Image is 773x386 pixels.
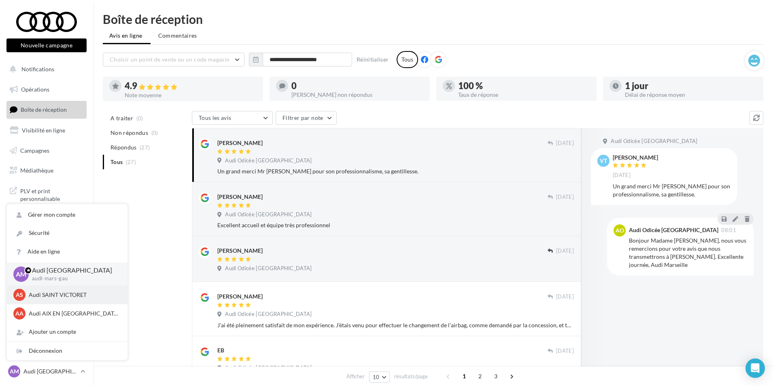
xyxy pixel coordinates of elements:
[7,342,127,360] div: Déconnexion
[613,155,658,160] div: [PERSON_NAME]
[29,309,118,318] p: Audi AIX EN [GEOGRAPHIC_DATA]
[5,142,88,159] a: Campagnes
[7,323,127,341] div: Ajouter un compte
[15,309,23,318] span: AA
[103,53,244,66] button: Choisir un point de vente ou un code magasin
[7,206,127,224] a: Gérer mon compte
[353,55,392,64] button: Réinitialiser
[745,358,765,378] div: Open Intercom Messenger
[140,144,150,151] span: (27)
[217,221,574,229] div: Excellent accueil et équipe très professionnel
[110,56,229,63] span: Choisir un point de vente ou un code magasin
[556,194,574,201] span: [DATE]
[21,86,49,93] span: Opérations
[110,143,137,151] span: Répondus
[217,292,263,301] div: [PERSON_NAME]
[110,114,133,122] span: A traiter
[32,266,115,275] p: Audi [GEOGRAPHIC_DATA]
[16,291,23,299] span: AS
[10,367,19,375] span: AM
[225,365,312,372] span: Audi Odicée [GEOGRAPHIC_DATA]
[616,226,624,235] span: AO
[629,237,747,269] div: Bonjour Madame [PERSON_NAME], nous vous remercions pour votre avis que nous transmettrons à [PERS...
[125,81,257,91] div: 4.9
[7,224,127,242] a: Sécurité
[721,228,736,233] span: 08:01
[22,127,65,134] span: Visibilité en ligne
[556,247,574,255] span: [DATE]
[276,111,337,125] button: Filtrer par note
[5,81,88,98] a: Opérations
[20,147,49,154] span: Campagnes
[158,32,197,40] span: Commentaires
[5,182,88,206] a: PLV et print personnalisable
[20,186,83,203] span: PLV et print personnalisable
[625,81,757,90] div: 1 jour
[474,370,486,383] span: 2
[556,140,574,147] span: [DATE]
[613,172,631,179] span: [DATE]
[217,167,574,175] div: Un grand merci Mr [PERSON_NAME] pour son professionnalisme, sa gentillesse.
[136,115,143,122] span: (0)
[556,293,574,301] span: [DATE]
[611,138,697,145] span: Audi Odicée [GEOGRAPHIC_DATA]
[629,227,718,233] div: Audi Odicée [GEOGRAPHIC_DATA]
[103,13,763,25] div: Boîte de réception
[217,247,263,255] div: [PERSON_NAME]
[21,66,54,73] span: Notifications
[110,129,148,137] span: Non répondus
[225,265,312,272] span: Audi Odicée [GEOGRAPHIC_DATA]
[192,111,273,125] button: Tous les avis
[16,269,26,279] span: AM
[489,370,502,383] span: 3
[369,371,390,383] button: 10
[217,193,263,201] div: [PERSON_NAME]
[225,211,312,218] span: Audi Odicée [GEOGRAPHIC_DATA]
[5,61,85,78] button: Notifications
[20,167,53,174] span: Médiathèque
[7,243,127,261] a: Aide en ligne
[556,348,574,355] span: [DATE]
[225,311,312,318] span: Audi Odicée [GEOGRAPHIC_DATA]
[458,92,590,98] div: Taux de réponse
[225,157,312,164] span: Audi Odicée [GEOGRAPHIC_DATA]
[600,157,607,165] span: VT
[625,92,757,98] div: Délai de réponse moyen
[397,51,418,68] div: Tous
[217,321,574,329] div: J’ai été pleinement satisfait de mon expérience. J’étais venu pour effectuer le changement de l’a...
[394,373,428,380] span: résultats/page
[29,291,118,299] p: Audi SAINT VICTORET
[217,139,263,147] div: [PERSON_NAME]
[5,122,88,139] a: Visibilité en ligne
[373,374,380,380] span: 10
[32,275,115,282] p: audi-mars-gau
[6,364,87,379] a: AM Audi [GEOGRAPHIC_DATA]
[21,106,67,113] span: Boîte de réception
[613,182,731,198] div: Un grand merci Mr [PERSON_NAME] pour son professionnalisme, sa gentillesse.
[346,373,365,380] span: Afficher
[5,101,88,118] a: Boîte de réception
[291,92,423,98] div: [PERSON_NAME] non répondus
[217,346,224,354] div: EB
[5,162,88,179] a: Médiathèque
[151,130,158,136] span: (0)
[199,114,231,121] span: Tous les avis
[458,370,471,383] span: 1
[6,38,87,52] button: Nouvelle campagne
[23,367,77,375] p: Audi [GEOGRAPHIC_DATA]
[291,81,423,90] div: 0
[458,81,590,90] div: 100 %
[125,92,257,98] div: Note moyenne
